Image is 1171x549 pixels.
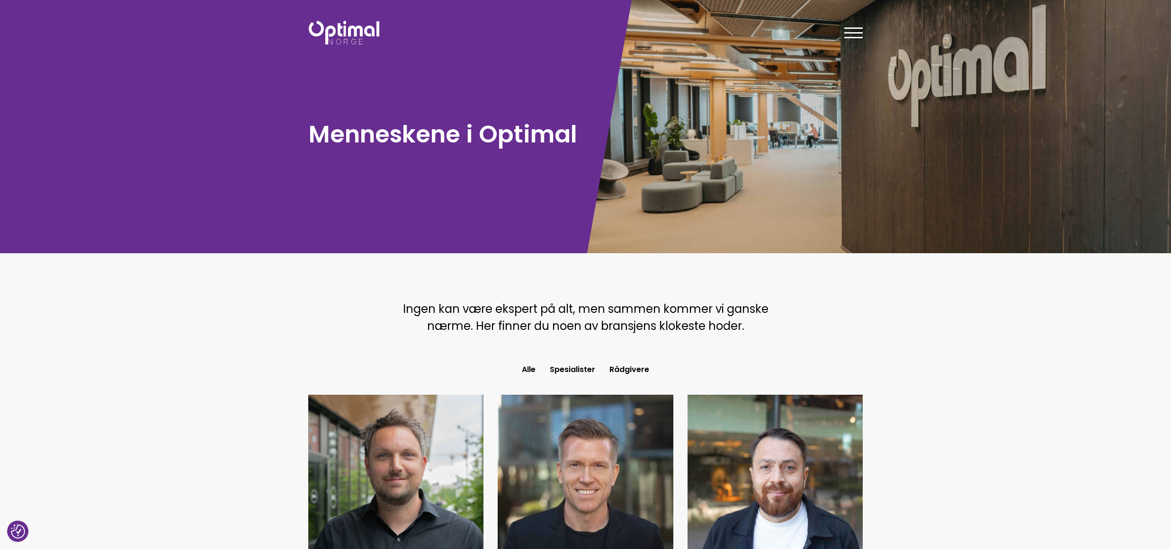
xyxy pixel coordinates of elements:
img: Revisit consent button [11,524,25,539]
button: Rådgivere [602,361,656,378]
img: Optimal Norge [309,21,379,44]
h1: Menneskene i Optimal [309,119,581,150]
button: Spesialister [543,361,602,378]
span: Ingen kan være ekspert på alt, men sammen kommer vi ganske nærme. Her finner du noen av bransjens... [403,301,769,334]
button: Samtykkepreferanser [11,524,25,539]
button: Alle [515,361,543,378]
